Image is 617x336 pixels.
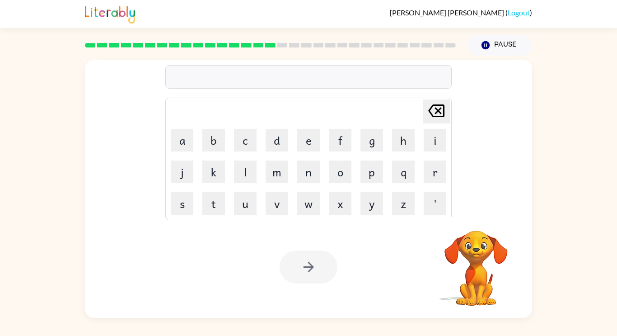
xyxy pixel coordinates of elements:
button: ' [424,192,446,215]
button: b [202,129,225,151]
img: Literably [85,4,135,24]
button: t [202,192,225,215]
button: w [297,192,320,215]
div: ( ) [390,8,532,17]
button: p [360,161,383,183]
button: a [171,129,193,151]
a: Logout [508,8,530,17]
button: Pause [467,35,532,56]
button: e [297,129,320,151]
button: d [266,129,288,151]
button: q [392,161,415,183]
button: x [329,192,351,215]
button: g [360,129,383,151]
button: h [392,129,415,151]
button: l [234,161,257,183]
button: y [360,192,383,215]
video: Your browser must support playing .mp4 files to use Literably. Please try using another browser. [431,217,521,307]
button: v [266,192,288,215]
button: z [392,192,415,215]
button: u [234,192,257,215]
button: r [424,161,446,183]
button: s [171,192,193,215]
button: i [424,129,446,151]
button: k [202,161,225,183]
button: j [171,161,193,183]
span: [PERSON_NAME] [PERSON_NAME] [390,8,505,17]
button: m [266,161,288,183]
button: n [297,161,320,183]
button: c [234,129,257,151]
button: f [329,129,351,151]
button: o [329,161,351,183]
